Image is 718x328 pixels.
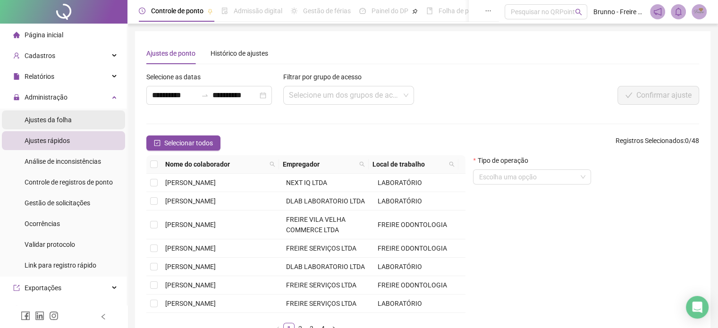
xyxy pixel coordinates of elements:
[286,263,365,270] span: DLAB LABORATORIO LTDA
[21,311,30,320] span: facebook
[359,8,366,14] span: dashboard
[234,7,282,15] span: Admissão digital
[372,7,408,15] span: Painel do DP
[372,159,446,169] span: Local de trabalho
[270,161,275,167] span: search
[674,8,683,16] span: bell
[283,72,368,82] label: Filtrar por grupo de acesso
[378,197,422,205] span: LABORATÓRIO
[207,8,213,14] span: pushpin
[201,92,209,99] span: to
[13,94,20,101] span: lock
[653,8,662,16] span: notification
[25,220,60,227] span: Ocorrências
[378,221,447,228] span: FREIRE ODONTOLOGIA
[286,244,356,252] span: FREIRE SERVIÇOS LTDA
[201,92,209,99] span: swap-right
[378,244,447,252] span: FREIRE ODONTOLOGIA
[286,300,356,307] span: FREIRE SERVIÇOS LTDA
[378,263,422,270] span: LABORATÓRIO
[151,7,203,15] span: Controle de ponto
[25,93,68,101] span: Administração
[25,261,96,269] span: Link para registro rápido
[286,197,365,205] span: DLAB LABORATORIO LTDA
[25,137,70,144] span: Ajustes rápidos
[146,48,195,59] div: Ajustes de ponto
[165,300,216,307] span: [PERSON_NAME]
[165,159,266,169] span: Nome do colaborador
[378,281,447,289] span: FREIRE ODONTOLOGIA
[165,179,216,186] span: [PERSON_NAME]
[268,157,277,171] span: search
[485,8,491,14] span: ellipsis
[25,52,55,59] span: Cadastros
[283,159,355,169] span: Empregador
[13,73,20,80] span: file
[25,241,75,248] span: Validar protocolo
[25,178,113,186] span: Controle de registros de ponto
[616,137,684,144] span: Registros Selecionados
[13,52,20,59] span: user-add
[165,263,216,270] span: [PERSON_NAME]
[686,296,709,319] div: Open Intercom Messenger
[426,8,433,14] span: book
[165,244,216,252] span: [PERSON_NAME]
[165,197,216,205] span: [PERSON_NAME]
[692,5,706,19] img: 21297
[25,305,59,312] span: Integrações
[25,158,101,165] span: Análise de inconsistências
[286,179,327,186] span: NEXT IQ LTDA
[211,48,268,59] div: Histórico de ajustes
[221,8,228,14] span: file-done
[617,86,699,105] button: Confirmar ajuste
[575,8,582,16] span: search
[378,179,422,186] span: LABORATÓRIO
[154,140,160,146] span: check-square
[25,116,72,124] span: Ajustes da folha
[291,8,297,14] span: sun
[447,157,456,171] span: search
[164,138,213,148] span: Selecionar todos
[25,284,61,292] span: Exportações
[25,31,63,39] span: Página inicial
[616,135,699,151] span: : 0 / 48
[25,199,90,207] span: Gestão de solicitações
[473,155,534,166] label: Tipo de operação
[35,311,44,320] span: linkedin
[357,157,367,171] span: search
[449,161,455,167] span: search
[593,7,644,17] span: Brunno - Freire Odontologia
[13,285,20,291] span: export
[165,281,216,289] span: [PERSON_NAME]
[303,7,351,15] span: Gestão de férias
[25,73,54,80] span: Relatórios
[49,311,59,320] span: instagram
[146,135,220,151] button: Selecionar todos
[139,8,145,14] span: clock-circle
[378,300,422,307] span: LABORATÓRIO
[412,8,418,14] span: pushpin
[146,72,207,82] label: Selecione as datas
[359,161,365,167] span: search
[165,221,216,228] span: [PERSON_NAME]
[286,281,356,289] span: FREIRE SERVIÇOS LTDA
[100,313,107,320] span: left
[13,32,20,38] span: home
[439,7,499,15] span: Folha de pagamento
[286,216,346,234] span: FREIRE VILA VELHA COMMERCE LTDA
